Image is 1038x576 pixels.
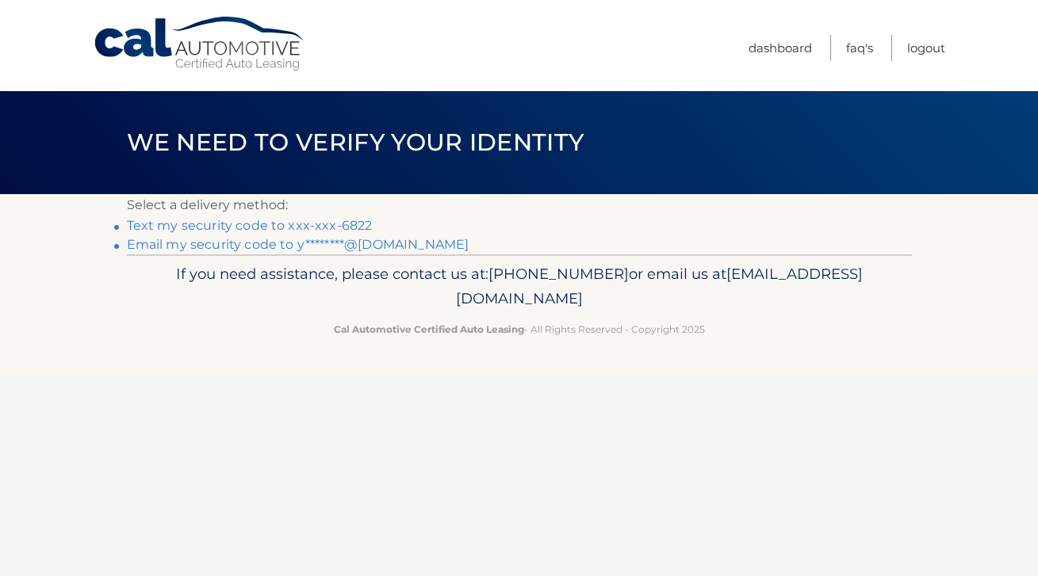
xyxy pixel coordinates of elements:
[127,218,373,233] a: Text my security code to xxx-xxx-6822
[749,35,812,61] a: Dashboard
[127,194,912,216] p: Select a delivery method:
[137,261,902,312] p: If you need assistance, please contact us at: or email us at
[334,323,524,335] strong: Cal Automotive Certified Auto Leasing
[907,35,945,61] a: Logout
[127,237,469,252] a: Email my security code to y********@[DOMAIN_NAME]
[137,321,902,338] p: - All Rights Reserved - Copyright 2025
[127,128,584,157] span: We need to verify your identity
[93,16,307,72] a: Cal Automotive
[846,35,873,61] a: FAQ's
[488,265,629,283] span: [PHONE_NUMBER]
